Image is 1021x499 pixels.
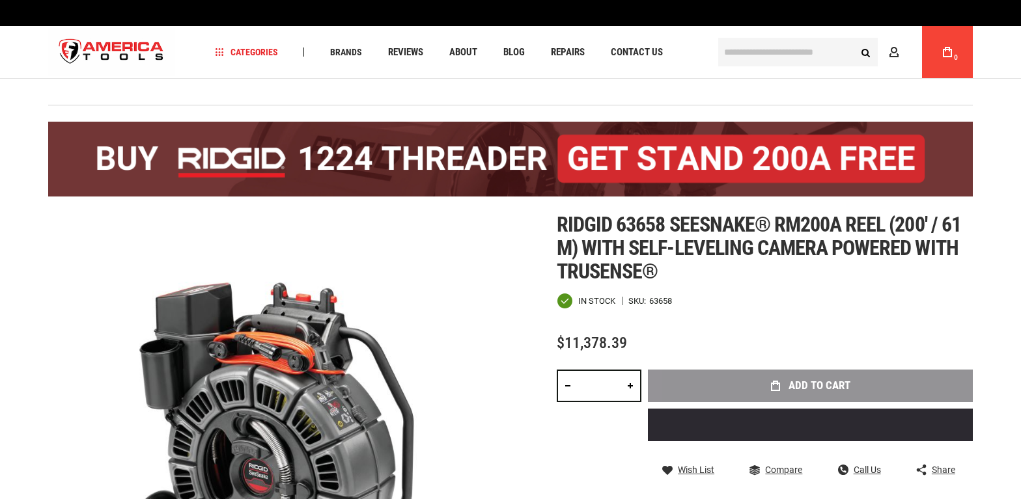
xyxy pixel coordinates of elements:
span: Reviews [388,47,423,57]
span: 0 [954,54,958,61]
span: Call Us [854,465,881,474]
span: Contact Us [611,47,663,57]
a: store logo [48,28,175,77]
a: Repairs [545,44,591,61]
div: Availability [557,293,615,309]
span: Blog [503,47,525,57]
a: Contact Us [605,44,669,61]
a: Call Us [838,464,881,476]
span: Wish List [678,465,714,474]
span: Brands [330,47,362,57]
a: Compare [749,464,802,476]
span: Share [932,465,955,474]
span: Categories [216,47,278,57]
a: Brands [324,44,368,61]
a: 0 [935,26,960,78]
a: Reviews [382,44,429,61]
img: America Tools [48,28,175,77]
span: $11,378.39 [557,334,627,352]
span: About [449,47,477,57]
span: Ridgid 63658 seesnake® rm200a reel (200' / 61 m) with self-leveling camera powered with trusense® [557,212,961,284]
button: Search [853,40,878,64]
a: Wish List [662,464,714,476]
img: BOGO: Buy the RIDGID® 1224 Threader (26092), get the 92467 200A Stand FREE! [48,122,973,196]
span: In stock [578,297,615,305]
div: 63658 [649,297,672,305]
a: Categories [210,44,284,61]
span: Compare [765,465,802,474]
strong: SKU [628,297,649,305]
a: Blog [497,44,531,61]
a: About [443,44,483,61]
span: Repairs [551,47,585,57]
